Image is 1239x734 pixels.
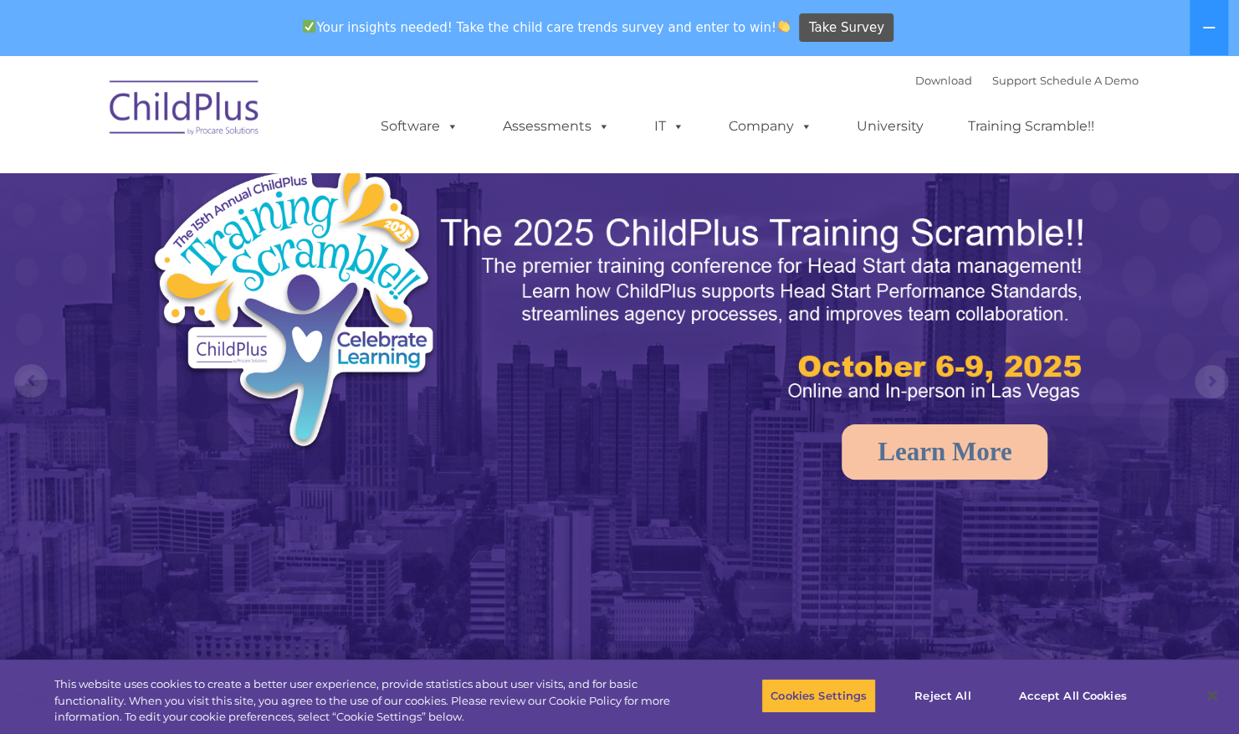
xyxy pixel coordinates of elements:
[799,13,893,43] a: Take Survey
[809,13,884,43] span: Take Survey
[233,179,304,192] span: Phone number
[951,110,1111,143] a: Training Scramble!!
[54,676,682,726] div: This website uses cookies to create a better user experience, provide statistics about user visit...
[1009,678,1135,713] button: Accept All Cookies
[486,110,627,143] a: Assessments
[303,20,315,33] img: ✅
[101,69,269,152] img: ChildPlus by Procare Solutions
[637,110,701,143] a: IT
[915,74,972,87] a: Download
[296,11,797,44] span: Your insights needed! Take the child care trends survey and enter to win!
[761,678,876,713] button: Cookies Settings
[842,424,1047,480] a: Learn More
[233,110,284,123] span: Last name
[364,110,475,143] a: Software
[915,74,1139,87] font: |
[840,110,940,143] a: University
[1040,74,1139,87] a: Schedule A Demo
[992,74,1037,87] a: Support
[712,110,829,143] a: Company
[890,678,995,713] button: Reject All
[1194,677,1231,714] button: Close
[777,20,790,33] img: 👏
